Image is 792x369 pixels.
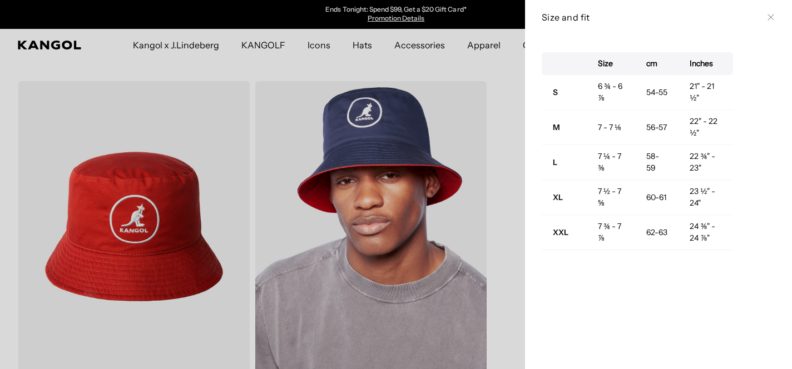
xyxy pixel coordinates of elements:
[635,215,679,250] td: 62-63
[635,180,679,215] td: 60-61
[679,215,733,250] td: 24 ⅜" - 24 ⅞"
[587,145,635,180] td: 7 ¼ - 7 ⅜
[553,192,563,202] strong: XL
[587,180,635,215] td: 7 ½ - 7 ⅝
[587,110,635,145] td: 7 - 7 ⅛
[553,157,557,167] strong: L
[679,180,733,215] td: 23 ½" - 24"
[635,110,679,145] td: 56-57
[679,110,733,145] td: 22" - 22 ½"
[635,145,679,180] td: 58-59
[679,52,733,75] th: Inches
[679,145,733,180] td: 22 ¾" - 23"
[587,52,635,75] th: Size
[635,75,679,110] td: 54-55
[553,227,568,237] strong: XXL
[635,52,679,75] th: cm
[542,11,762,23] h3: Size and fit
[679,75,733,110] td: 21" - 21 ½"
[553,87,558,97] strong: S
[587,75,635,110] td: 6 ¾ - 6 ⅞
[553,122,560,132] strong: M
[587,215,635,250] td: 7 ¾ - 7 ⅞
